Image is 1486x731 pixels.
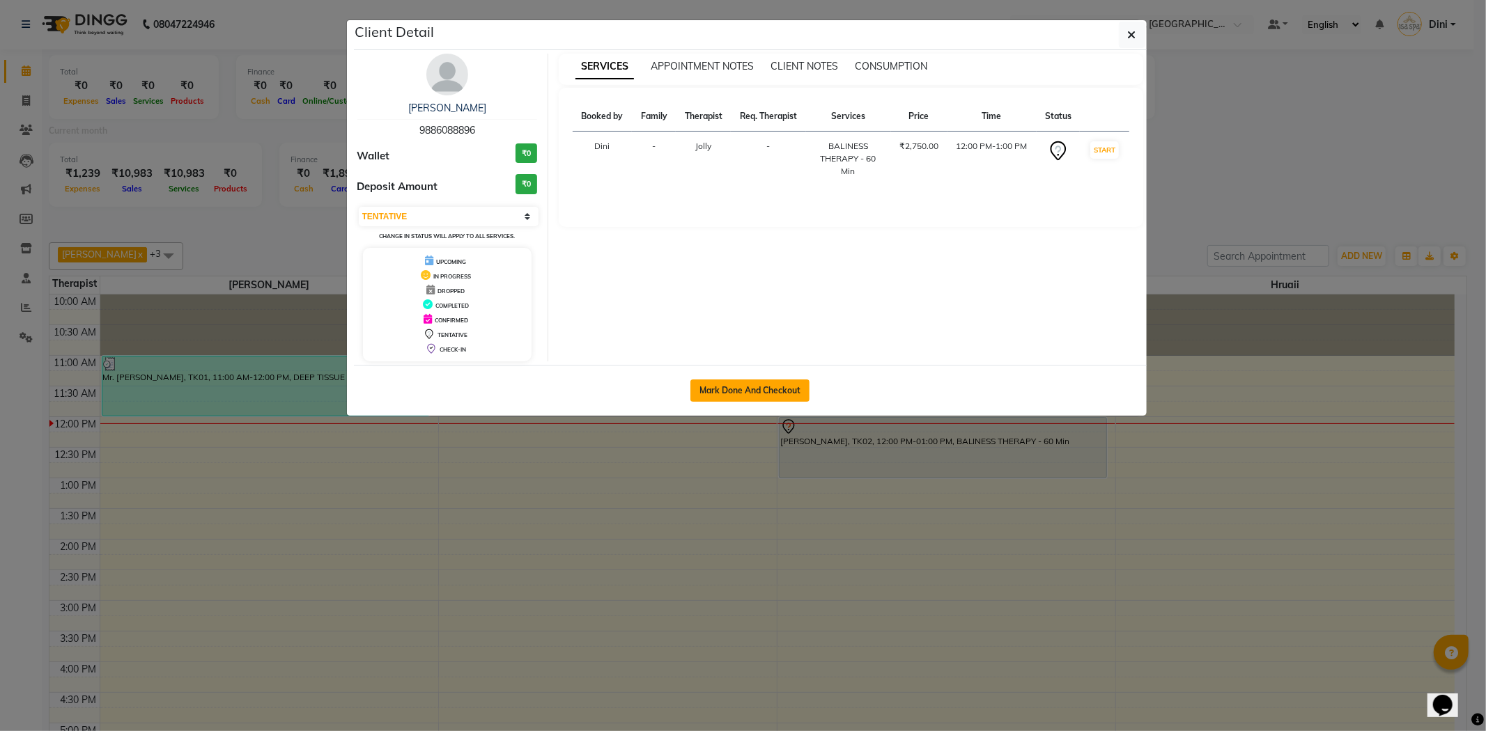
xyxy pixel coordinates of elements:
th: Status [1037,102,1081,132]
th: Booked by [573,102,632,132]
td: Dini [573,132,632,187]
span: 9886088896 [419,124,475,136]
td: - [632,132,676,187]
span: TENTATIVE [438,331,467,338]
span: CONFIRMED [435,317,468,324]
small: Change in status will apply to all services. [379,233,515,239]
h5: Client Detail [355,22,435,42]
th: Price [891,102,947,132]
span: DROPPED [438,288,465,294]
img: avatar [426,54,468,95]
th: Family [632,102,676,132]
th: Therapist [676,102,731,132]
span: CONSUMPTION [855,60,927,72]
th: Time [947,102,1037,132]
a: [PERSON_NAME] [408,102,486,114]
span: CLIENT NOTES [771,60,838,72]
span: IN PROGRESS [433,273,471,280]
span: CHECK-IN [440,346,466,353]
div: BALINESS THERAPY - 60 Min [814,140,883,178]
h3: ₹0 [516,174,537,194]
span: Deposit Amount [357,179,438,195]
span: SERVICES [575,54,634,79]
button: Mark Done And Checkout [690,379,810,402]
span: COMPLETED [435,302,469,309]
span: UPCOMING [436,258,466,265]
td: 12:00 PM-1:00 PM [947,132,1037,187]
span: Wallet [357,148,390,164]
th: Req. Therapist [731,102,806,132]
h3: ₹0 [516,143,537,164]
span: APPOINTMENT NOTES [651,60,754,72]
span: Jolly [695,141,711,151]
th: Services [806,102,891,132]
iframe: chat widget [1427,675,1472,717]
td: - [731,132,806,187]
button: START [1090,141,1119,159]
div: ₹2,750.00 [899,140,939,152]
